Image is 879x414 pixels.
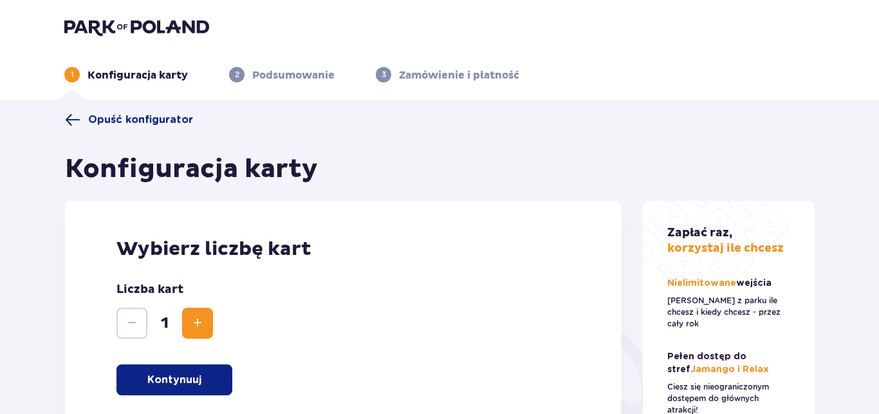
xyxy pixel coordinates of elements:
div: 1Konfiguracja karty [64,67,188,82]
p: 1 [71,69,74,80]
p: 2 [235,69,239,80]
img: Park of Poland logo [64,18,209,36]
p: korzystaj ile chcesz [667,225,784,256]
button: Zwiększ [182,308,213,339]
a: Opuść konfigurator [65,112,193,127]
p: Kontynuuj [147,373,201,387]
p: Podsumowanie [252,68,335,82]
span: Zapłać raz, [667,225,732,240]
p: Wybierz liczbę kart [116,237,570,261]
button: Kontynuuj [116,364,232,395]
div: 2Podsumowanie [229,67,335,82]
span: Pełen dostęp do stref [667,352,746,374]
p: Zamówienie i płatność [399,68,519,82]
p: [PERSON_NAME] z parku ile chcesz i kiedy chcesz - przez cały rok [667,295,791,330]
div: 3Zamówienie i płatność [376,67,519,82]
p: Jamango i Relax [667,350,791,376]
span: wejścia [736,279,772,288]
span: Opuść konfigurator [88,113,193,127]
p: Konfiguracja karty [88,68,188,82]
button: Zmniejsz [116,308,147,339]
p: Liczba kart [116,282,183,297]
h1: Konfiguracja karty [65,153,318,185]
span: 1 [150,314,180,333]
p: Nielimitowane [667,277,774,290]
p: 3 [382,69,386,80]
